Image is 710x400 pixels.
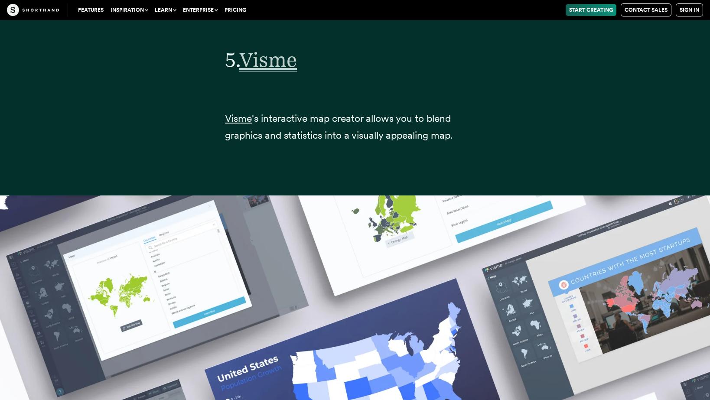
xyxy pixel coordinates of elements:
[221,4,250,16] a: Pricing
[239,48,297,72] a: Visme
[621,3,671,16] a: Contact Sales
[225,112,252,124] a: Visme
[151,4,179,16] button: Learn
[676,3,703,16] a: Sign in
[179,4,221,16] button: Enterprise
[225,112,453,141] span: 's interactive map creator allows you to blend graphics and statistics into a visually appealing ...
[107,4,151,16] button: Inspiration
[225,48,239,72] span: 5.
[7,4,59,16] img: The Craft
[75,4,107,16] a: Features
[566,4,616,16] a: Start Creating
[239,48,297,72] span: Visme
